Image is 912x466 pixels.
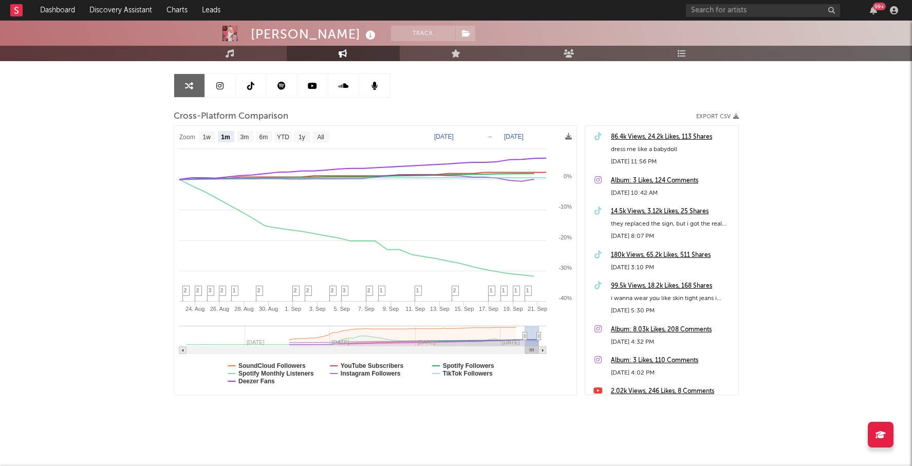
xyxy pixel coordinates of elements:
text: 30. Aug [258,306,277,312]
text: 15. Sep [454,306,474,312]
span: 2 [220,287,224,293]
text: -10% [559,203,572,210]
text: Spotify Followers [442,362,494,369]
text: 19. Sep [503,306,523,312]
text: 9. Sep [382,306,399,312]
text: -20% [559,234,572,240]
text: → [487,133,493,140]
text: -40% [559,295,572,301]
div: [DATE] 8:07 PM [611,230,733,243]
text: Spotify Monthly Listeners [238,370,314,377]
text: YouTube Subscribers [340,362,403,369]
a: Album: 3 Likes, 110 Comments [611,355,733,367]
span: 1 [514,287,517,293]
text: SoundCloud Followers [238,362,306,369]
div: 99 + [873,3,886,10]
text: Zoom [179,134,195,141]
span: 1 [380,287,383,293]
a: 86.4k Views, 24.2k Likes, 113 Shares [611,131,733,143]
span: 2 [257,287,260,293]
span: 2 [184,287,187,293]
div: i wanna wear you like skin tight jeans i [PERSON_NAME] take u off i like u dirty no wash drez me ... [611,292,733,305]
text: 1m [221,134,230,141]
div: they replaced the sign, but i got the real one sitting in my livin room [611,218,733,230]
span: 2 [453,287,456,293]
text: Instagram Followers [340,370,400,377]
div: [DATE] 5:30 PM [611,305,733,317]
text: 6m [259,134,268,141]
a: 99.5k Views, 18.2k Likes, 168 Shares [611,280,733,292]
a: 2.02k Views, 246 Likes, 8 Comments [611,385,733,398]
text: 13. Sep [430,306,449,312]
span: 2 [306,287,309,293]
a: 14.5k Views, 3.12k Likes, 25 Shares [611,206,733,218]
text: 7. Sep [358,306,375,312]
text: 26. Aug [210,306,229,312]
text: 24. Aug [185,306,204,312]
text: [DATE] [504,133,524,140]
div: dress me like a babydoll [611,143,733,156]
text: Deezer Fans [238,378,275,385]
text: 0% [564,173,572,179]
div: [DATE] 10:42 AM [611,187,733,199]
text: 3m [240,134,249,141]
text: All [317,134,324,141]
text: [DATE] [434,133,454,140]
text: -30% [559,265,572,271]
span: 1 [416,287,419,293]
a: Album: 8.03k Likes, 208 Comments [611,324,733,336]
button: Export CSV [696,114,739,120]
text: 3. Sep [309,306,325,312]
span: 2 [331,287,334,293]
button: Track [391,26,455,41]
button: 99+ [870,6,877,14]
span: 1 [233,287,236,293]
a: 180k Views, 65.2k Likes, 511 Shares [611,249,733,262]
span: 1 [526,287,529,293]
div: [DATE] 4:02 PM [611,367,733,379]
span: 2 [294,287,297,293]
div: [DATE] 11:56 PM [611,156,733,168]
text: 1. Sep [285,306,301,312]
text: 17. Sep [478,306,498,312]
a: Album: 3 Likes, 124 Comments [611,175,733,187]
span: 3 [209,287,212,293]
text: 5. Sep [333,306,350,312]
text: 11. Sep [405,306,425,312]
span: 1 [490,287,493,293]
text: 1w [202,134,211,141]
text: 21. Sep [528,306,547,312]
input: Search for artists [686,4,840,17]
div: [DATE] 3:10 PM [611,262,733,274]
div: [PERSON_NAME] [251,26,378,43]
span: Cross-Platform Comparison [174,110,288,123]
span: 3 [343,287,346,293]
span: 2 [367,287,370,293]
text: 28. Aug [234,306,253,312]
text: 1y [299,134,305,141]
text: TikTok Followers [442,370,492,377]
span: 1 [502,287,505,293]
div: [DATE] 4:32 PM [611,336,733,348]
span: 2 [196,287,199,293]
text: YTD [276,134,289,141]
